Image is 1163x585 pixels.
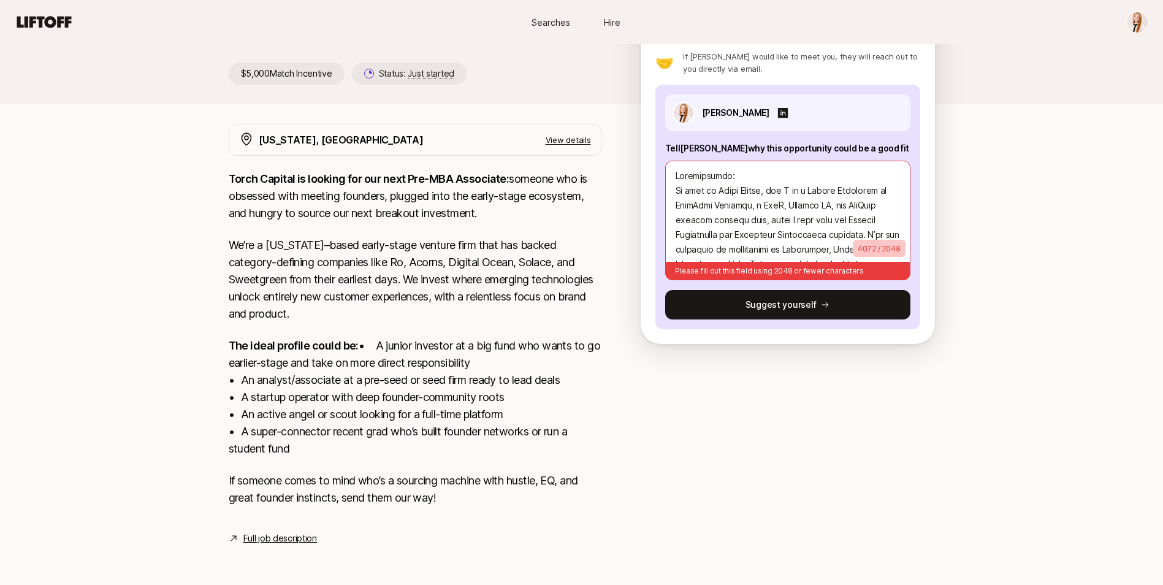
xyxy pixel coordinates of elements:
[229,472,601,507] p: If someone comes to mind who’s a sourcing machine with hustle, EQ, and great founder instincts, s...
[229,170,601,222] p: someone who is obsessed with meeting founders, plugged into the early-stage ecosystem, and hungry...
[675,266,864,275] span: Please fill out this field using 2048 or fewer characters
[243,531,317,546] a: Full job description
[229,172,509,185] strong: Torch Capital is looking for our next Pre-MBA Associate:
[655,55,674,70] p: 🤝
[229,63,345,85] p: $5,000 Match Incentive
[702,105,769,120] p: [PERSON_NAME]
[520,11,582,34] a: Searches
[408,68,454,79] span: Just started
[229,337,601,457] p: • A junior investor at a big fund who wants to go earlier-stage and take on more direct responsib...
[582,11,643,34] a: Hire
[665,161,910,262] textarea: Loremipsumdo: Si amet co Adipi Elitse, doe T in u Labore Etdolorem al EnimAdmi Veniamqu, n ExeR, ...
[546,134,591,146] p: View details
[665,290,910,319] button: Suggest yourself
[604,16,620,29] span: Hire
[674,103,693,123] img: c5bca8e0_06bf_4bc5_8ac1_8c095a5af35f.jpg
[1127,12,1148,32] img: Emily Ahlers
[853,240,906,257] p: 4072 / 2048
[229,237,601,323] p: We’re a [US_STATE]–based early-stage venture firm that has backed category-defining companies lik...
[532,16,570,29] span: Searches
[1126,11,1148,33] button: Emily Ahlers
[665,141,910,156] p: Tell [PERSON_NAME] why this opportunity could be a good fit
[229,339,359,352] strong: The ideal profile could be:
[379,66,454,81] p: Status:
[683,50,920,75] p: If [PERSON_NAME] would like to meet you, they will reach out to you directly via email.
[259,132,424,148] p: [US_STATE], [GEOGRAPHIC_DATA]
